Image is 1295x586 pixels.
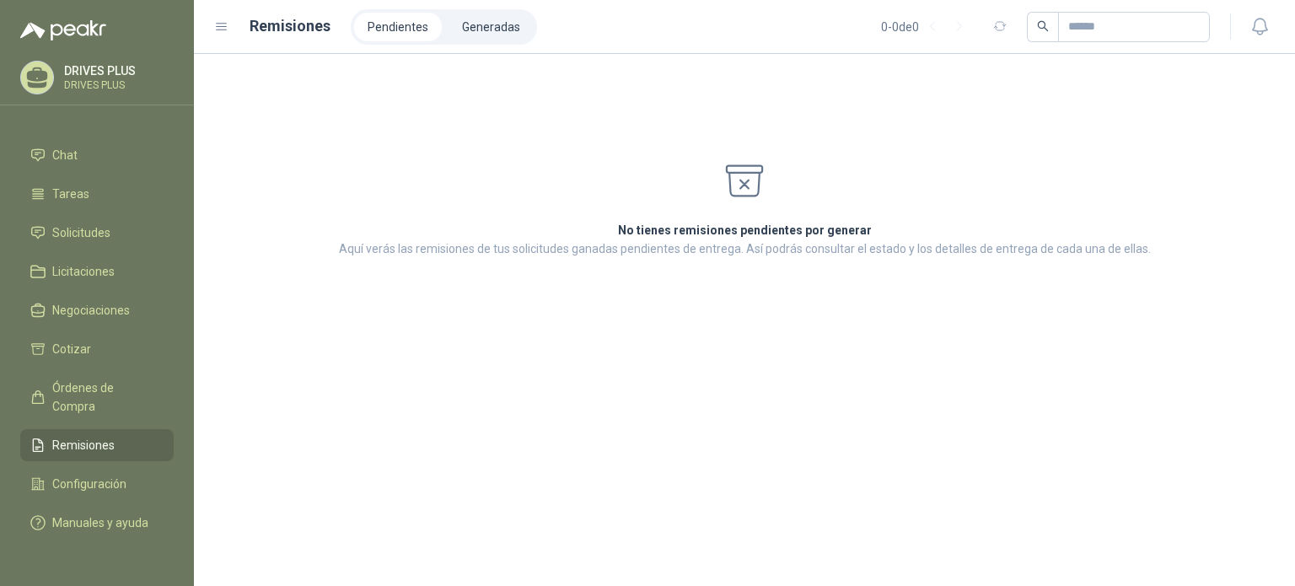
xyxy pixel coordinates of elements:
a: Generadas [449,13,534,41]
span: Remisiones [52,436,115,454]
span: Configuración [52,475,126,493]
a: Solicitudes [20,217,174,249]
span: Solicitudes [52,223,110,242]
h1: Remisiones [250,14,330,38]
span: Órdenes de Compra [52,379,158,416]
p: DRIVES PLUS [64,80,169,90]
a: Negociaciones [20,294,174,326]
a: Remisiones [20,429,174,461]
strong: No tienes remisiones pendientes por generar [618,223,872,237]
a: Pendientes [354,13,442,41]
a: Configuración [20,468,174,500]
span: search [1037,20,1049,32]
p: DRIVES PLUS [64,65,169,77]
a: Órdenes de Compra [20,372,174,422]
img: Logo peakr [20,20,106,40]
span: Manuales y ayuda [52,513,148,532]
span: Chat [52,146,78,164]
a: Manuales y ayuda [20,507,174,539]
span: Negociaciones [52,301,130,320]
span: Tareas [52,185,89,203]
a: Cotizar [20,333,174,365]
span: Cotizar [52,340,91,358]
span: Licitaciones [52,262,115,281]
p: Aquí verás las remisiones de tus solicitudes ganadas pendientes de entrega. Así podrás consultar ... [339,239,1151,258]
a: Tareas [20,178,174,210]
div: 0 - 0 de 0 [881,13,973,40]
a: Licitaciones [20,255,174,288]
a: Chat [20,139,174,171]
